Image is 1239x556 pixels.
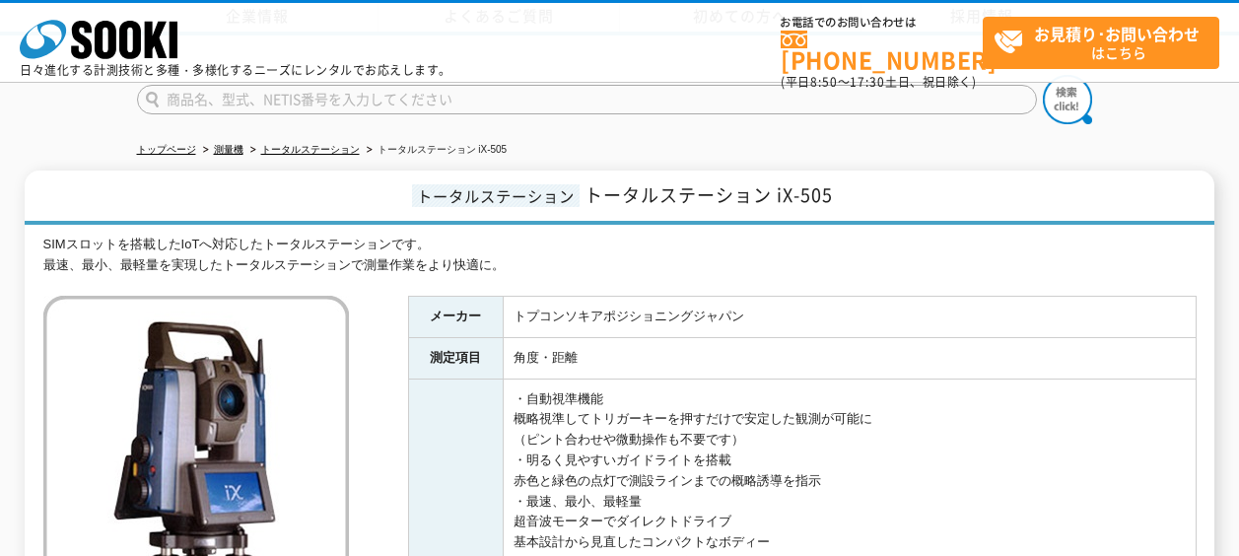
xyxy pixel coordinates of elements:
[983,17,1219,69] a: お見積り･お問い合わせはこちら
[1043,75,1092,124] img: btn_search.png
[781,73,976,91] span: (平日 ～ 土日、祝日除く)
[408,296,503,337] th: メーカー
[781,31,983,71] a: [PHONE_NUMBER]
[503,296,1196,337] td: トプコンソキアポジショニングジャパン
[781,17,983,29] span: お電話でのお問い合わせは
[261,144,360,155] a: トータルステーション
[214,144,243,155] a: 測量機
[585,181,833,208] span: トータルステーション iX-505
[810,73,838,91] span: 8:50
[850,73,885,91] span: 17:30
[412,184,580,207] span: トータルステーション
[408,337,503,379] th: 測定項目
[43,235,1197,276] div: SIMスロットを搭載したIoTへ対応したトータルステーションです。 最速、最小、最軽量を実現したトータルステーションで測量作業をより快適に。
[363,140,508,161] li: トータルステーション iX-505
[137,144,196,155] a: トップページ
[137,85,1037,114] input: 商品名、型式、NETIS番号を入力してください
[503,337,1196,379] td: 角度・距離
[994,18,1218,67] span: はこちら
[1034,22,1200,45] strong: お見積り･お問い合わせ
[20,64,451,76] p: 日々進化する計測技術と多種・多様化するニーズにレンタルでお応えします。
